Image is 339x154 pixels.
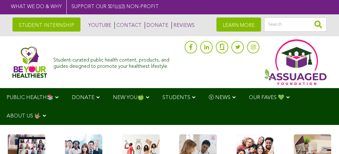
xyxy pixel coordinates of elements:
[172,22,195,29] a: REVIEWS
[7,95,53,100] span: PUBLIC HEALTH📚
[264,39,327,85] img: Assuaged App
[114,22,142,29] a: CONTACT
[216,17,261,32] a: LEARN MORE
[162,95,190,100] span: STUDENTS
[12,46,47,78] img: Assuaged
[72,95,94,100] span: DONATE
[308,124,339,154] iframe: Chat Widget
[249,95,284,100] span: OUR FAVES 💚
[53,54,182,69] div: Student-curated public health content, products, and guides designed to promote your healthiest l...
[145,22,168,29] a: DONATE
[209,95,230,100] span: Ⓥ NEWS
[87,22,111,29] a: YOUTUBE
[220,44,224,50] img: glassdoor
[264,17,327,32] input: Search
[7,113,41,119] span: ABOUT US 🤟🏽
[12,17,80,32] a: STUDENT INTERNSHIP
[113,95,144,100] span: NEW YOU🍏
